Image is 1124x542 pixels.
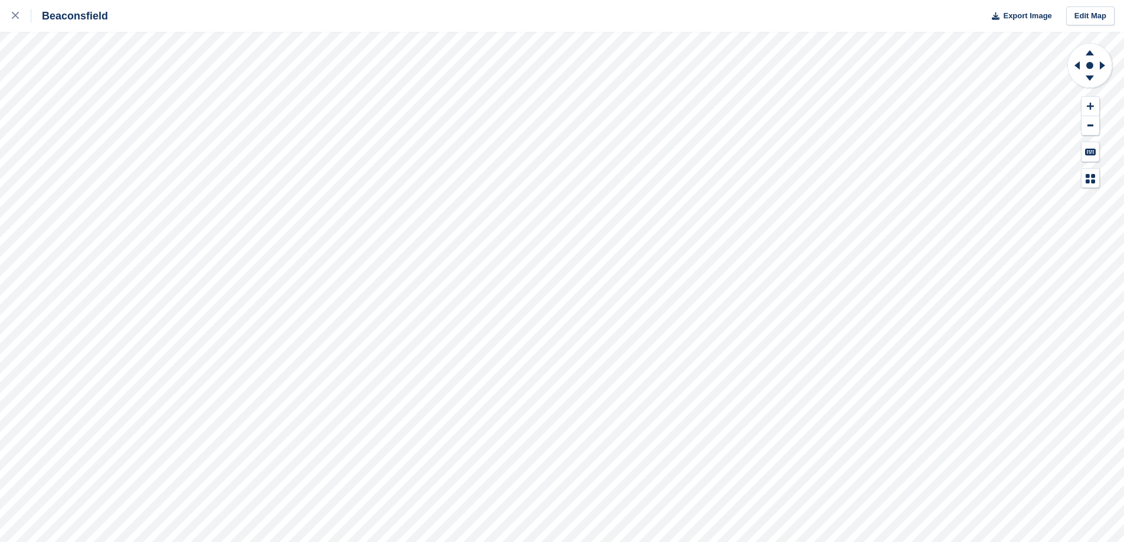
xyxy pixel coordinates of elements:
button: Keyboard Shortcuts [1082,142,1099,162]
button: Zoom Out [1082,116,1099,136]
a: Edit Map [1066,6,1115,26]
div: Beaconsfield [31,9,108,23]
button: Zoom In [1082,97,1099,116]
button: Map Legend [1082,169,1099,188]
span: Export Image [1003,10,1051,22]
button: Export Image [985,6,1052,26]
